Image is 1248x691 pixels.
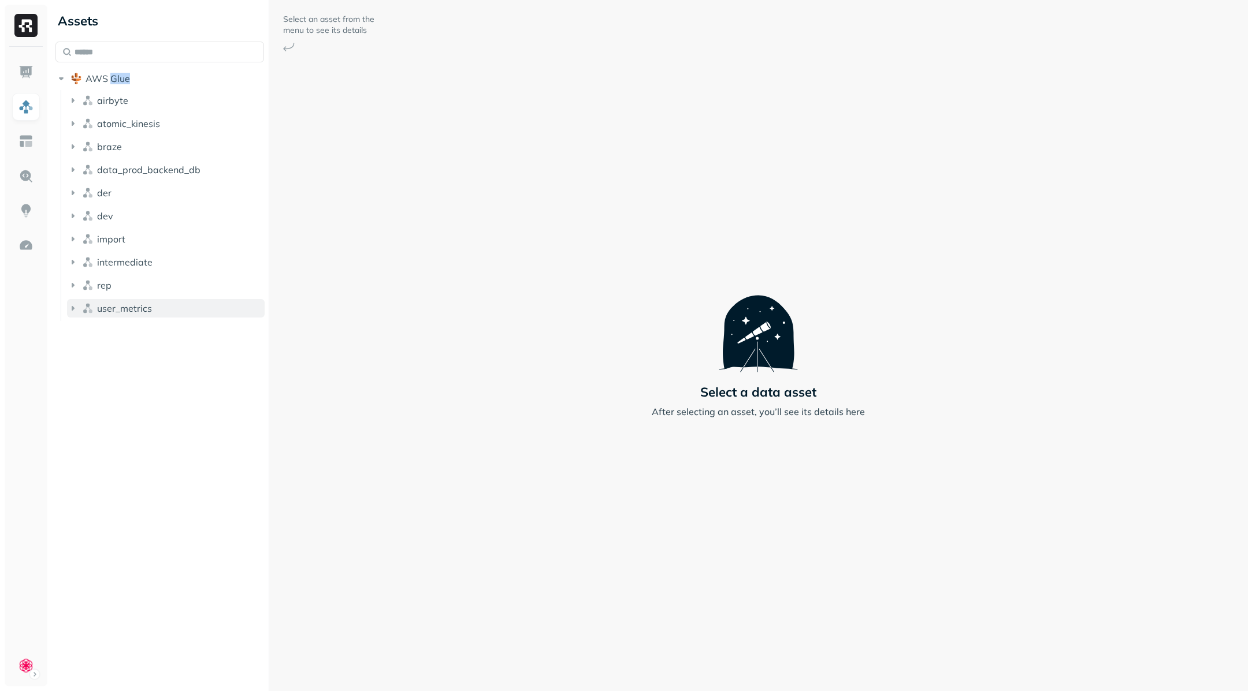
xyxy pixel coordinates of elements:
img: namespace [82,302,94,314]
img: Asset Explorer [18,134,34,149]
button: import [67,230,265,248]
button: airbyte [67,91,265,110]
button: braze [67,137,265,156]
span: braze [97,141,122,152]
img: Query Explorer [18,169,34,184]
span: der [97,187,112,199]
span: import [97,233,125,245]
img: namespace [82,141,94,152]
img: namespace [82,210,94,222]
img: Telescope [719,272,798,372]
p: Select an asset from the menu to see its details [283,14,376,36]
span: atomic_kinesis [97,118,160,129]
button: AWS Glue [55,69,264,88]
button: user_metrics [67,299,265,318]
button: atomic_kinesis [67,114,265,133]
button: intermediate [67,253,265,271]
img: Ryft [14,14,38,37]
span: user_metrics [97,302,152,314]
img: namespace [82,118,94,129]
p: After selecting an asset, you’ll see its details here [652,405,865,419]
img: namespace [82,256,94,268]
img: Optimization [18,238,34,253]
img: Clue [18,658,34,674]
span: airbyte [97,95,128,106]
img: namespace [82,279,94,291]
button: rep [67,276,265,294]
img: namespace [82,187,94,199]
button: dev [67,207,265,225]
img: namespace [82,95,94,106]
span: AWS Glue [86,73,130,84]
button: data_prod_backend_db [67,160,265,179]
p: Select a data asset [700,384,816,400]
img: Dashboard [18,65,34,80]
img: namespace [82,233,94,245]
div: Assets [55,12,264,30]
img: Insights [18,203,34,218]
button: der [67,184,265,202]
img: root [70,73,82,84]
img: namespace [82,164,94,175]
span: data_prod_backend_db [97,164,200,175]
img: Assets [18,99,34,114]
span: rep [97,279,112,291]
img: Arrow [283,43,295,51]
span: dev [97,210,113,222]
span: intermediate [97,256,153,268]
